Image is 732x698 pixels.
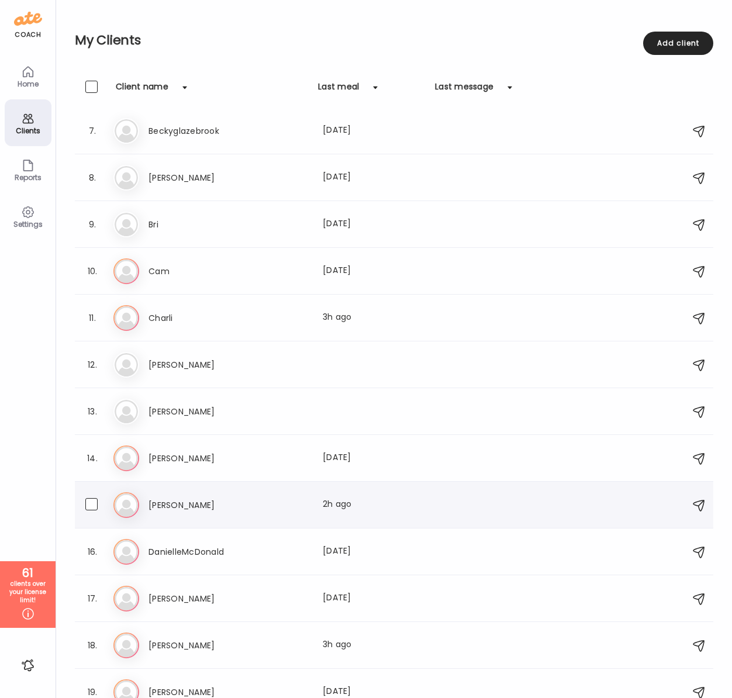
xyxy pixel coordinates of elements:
div: 3h ago [323,638,426,652]
h3: Beckyglazebrook [149,124,251,138]
div: 18. [85,638,99,652]
div: [DATE] [323,545,426,559]
h3: Cam [149,264,251,278]
div: Settings [7,220,49,228]
div: 17. [85,592,99,606]
h3: [PERSON_NAME] [149,358,251,372]
div: Last meal [318,81,359,99]
div: 7. [85,124,99,138]
div: 8. [85,171,99,185]
div: clients over your license limit! [4,580,51,604]
h3: DanielleMcDonald [149,545,251,559]
div: Clients [7,127,49,134]
div: 2h ago [323,498,426,512]
div: 3h ago [323,311,426,325]
h3: [PERSON_NAME] [149,171,251,185]
h3: Bri [149,217,251,231]
div: [DATE] [323,171,426,185]
h3: Charli [149,311,251,325]
div: Last message [435,81,493,99]
div: 16. [85,545,99,559]
div: Home [7,80,49,88]
div: 9. [85,217,99,231]
div: coach [15,30,41,40]
h3: [PERSON_NAME] [149,638,251,652]
div: [DATE] [323,264,426,278]
div: 13. [85,405,99,419]
div: 14. [85,451,99,465]
div: 12. [85,358,99,372]
h3: [PERSON_NAME] [149,451,251,465]
div: Client name [116,81,168,99]
div: [DATE] [323,451,426,465]
h3: [PERSON_NAME] [149,498,251,512]
h2: My Clients [75,32,713,49]
div: [DATE] [323,592,426,606]
div: 10. [85,264,99,278]
div: Add client [643,32,713,55]
div: Reports [7,174,49,181]
div: 11. [85,311,99,325]
h3: [PERSON_NAME] [149,592,251,606]
div: [DATE] [323,217,426,231]
div: 61 [4,566,51,580]
div: [DATE] [323,124,426,138]
h3: [PERSON_NAME] [149,405,251,419]
img: ate [14,9,42,28]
